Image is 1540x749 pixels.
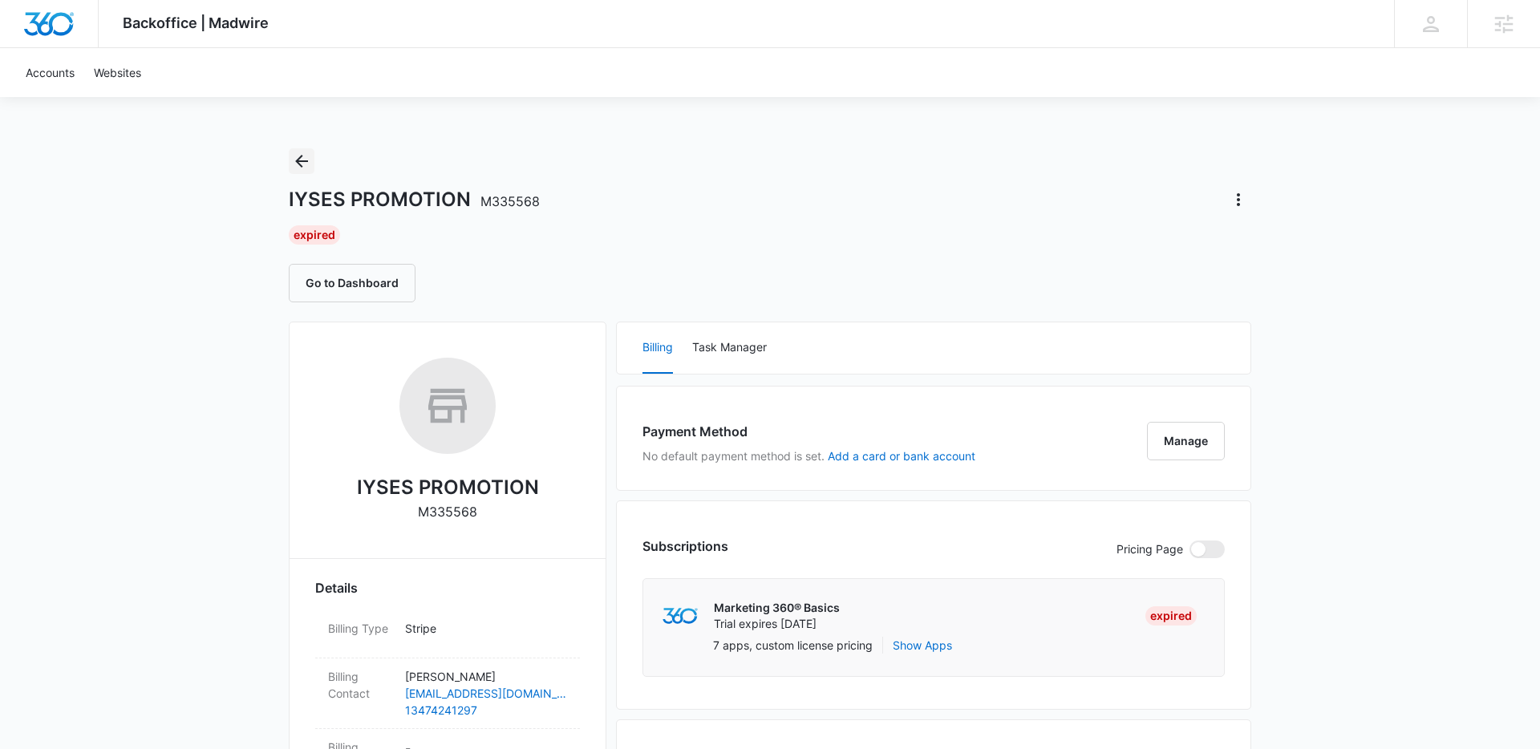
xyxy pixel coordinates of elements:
[123,14,269,31] span: Backoffice | Madwire
[1226,187,1251,213] button: Actions
[480,193,540,209] span: M335568
[642,422,975,441] h3: Payment Method
[16,48,84,97] a: Accounts
[328,620,392,637] dt: Billing Type
[289,148,314,174] button: Back
[84,48,151,97] a: Websites
[692,322,767,374] button: Task Manager
[642,322,673,374] button: Billing
[405,702,567,719] a: 13474241297
[642,447,975,464] p: No default payment method is set.
[328,668,392,702] dt: Billing Contact
[289,188,540,212] h1: IYSES PROMOTION
[1147,422,1225,460] button: Manage
[714,616,840,632] p: Trial expires [DATE]
[713,637,873,654] p: 7 apps, custom license pricing
[315,658,580,729] div: Billing Contact[PERSON_NAME][EMAIL_ADDRESS][DOMAIN_NAME]13474241297
[663,608,697,625] img: marketing360Logo
[828,451,975,462] button: Add a card or bank account
[418,502,477,521] p: M335568
[405,685,567,702] a: [EMAIL_ADDRESS][DOMAIN_NAME]
[893,637,952,654] button: Show Apps
[405,620,567,637] p: Stripe
[1145,606,1197,626] div: Expired
[714,600,840,616] p: Marketing 360® Basics
[289,225,340,245] div: Expired
[405,668,567,685] p: [PERSON_NAME]
[289,264,415,302] button: Go to Dashboard
[357,473,539,502] h2: IYSES PROMOTION
[315,578,358,597] span: Details
[315,610,580,658] div: Billing TypeStripe
[642,536,728,556] h3: Subscriptions
[1116,540,1183,558] p: Pricing Page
